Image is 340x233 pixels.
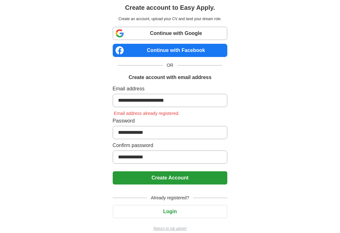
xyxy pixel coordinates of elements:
span: Already registered? [147,195,193,201]
h1: Create account with email address [128,74,211,81]
a: Login [113,209,228,214]
a: Continue with Google [113,27,228,40]
span: Email address already registered. [113,111,181,116]
button: Login [113,205,228,218]
h1: Create account to Easy Apply. [125,3,215,12]
label: Password [113,117,228,125]
a: Continue with Facebook [113,44,228,57]
p: Create an account, upload your CV and land your dream role. [114,16,226,22]
label: Confirm password [113,142,228,149]
a: Return to job advert [113,226,228,231]
label: Email address [113,85,228,93]
span: OR [163,62,177,69]
button: Create Account [113,171,228,185]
